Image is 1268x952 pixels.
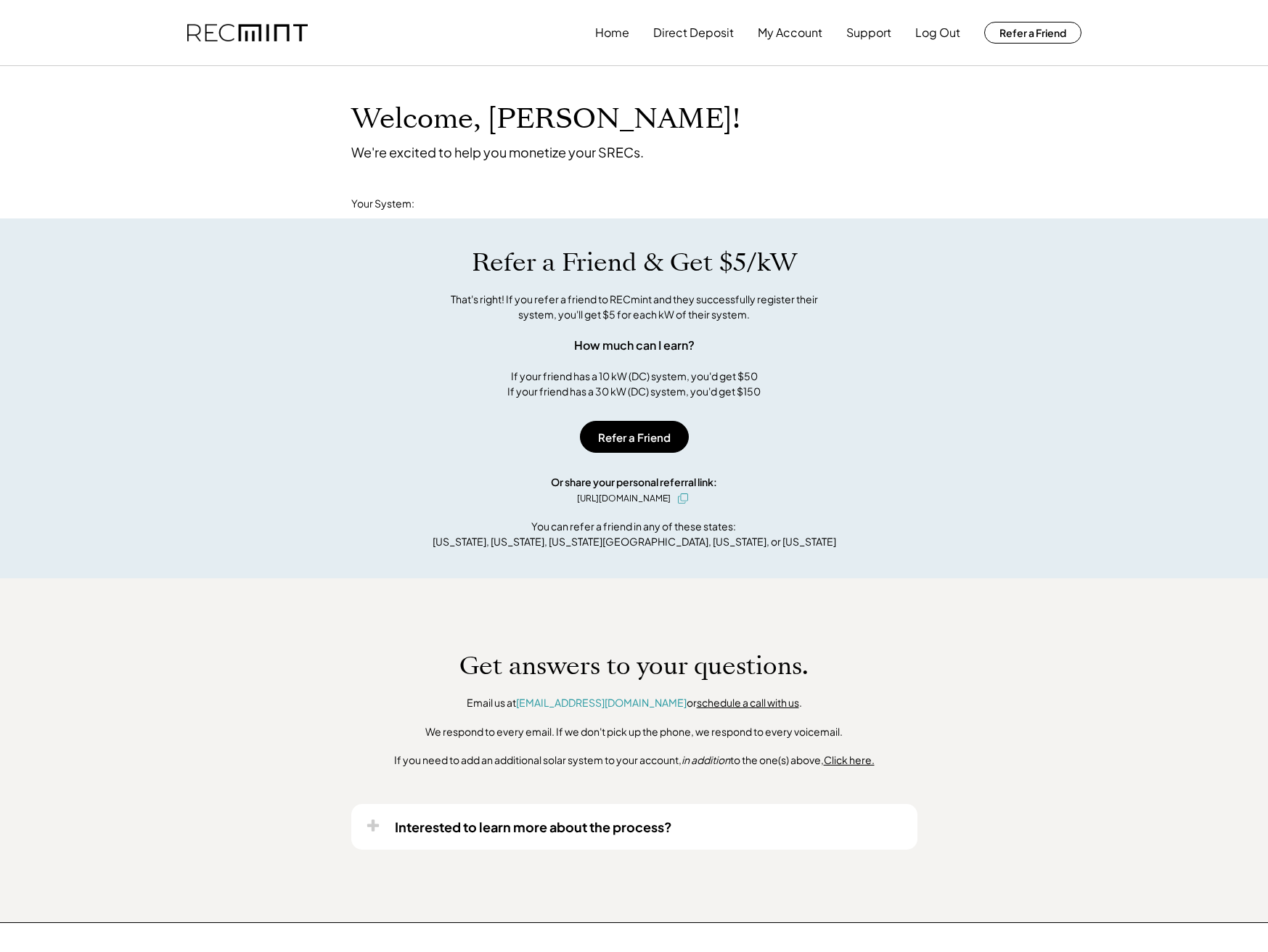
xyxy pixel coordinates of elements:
div: You can refer a friend in any of these states: [US_STATE], [US_STATE], [US_STATE][GEOGRAPHIC_DATA... [433,519,836,549]
a: [EMAIL_ADDRESS][DOMAIN_NAME] [516,696,687,709]
em: in addition [682,753,730,766]
button: Direct Deposit [653,18,734,47]
div: Your System: [351,197,414,211]
button: My Account [758,18,822,47]
div: We respond to every email. If we don't pick up the phone, we respond to every voicemail. [425,725,843,739]
button: Refer a Friend [580,421,689,453]
div: We're excited to help you monetize your SRECs. [351,144,644,160]
div: [URL][DOMAIN_NAME] [577,492,671,505]
u: Click here. [824,753,875,766]
button: Log Out [915,18,960,47]
div: How much can I earn? [574,337,695,354]
h1: Welcome, [PERSON_NAME]! [351,102,740,136]
button: Home [595,18,629,47]
h1: Get answers to your questions. [459,651,809,681]
div: If you need to add an additional solar system to your account, to the one(s) above, [394,753,875,768]
div: If your friend has a 10 kW (DC) system, you'd get $50 If your friend has a 30 kW (DC) system, you... [507,369,761,399]
div: Email us at or . [467,696,802,710]
a: schedule a call with us [697,696,799,709]
img: recmint-logotype%403x.png [187,24,308,42]
div: Or share your personal referral link: [551,475,717,490]
div: Interested to learn more about the process? [395,818,672,835]
div: That's right! If you refer a friend to RECmint and they successfully register their system, you'l... [435,292,834,322]
button: Refer a Friend [984,22,1081,44]
button: Support [846,18,891,47]
button: click to copy [674,490,692,507]
h1: Refer a Friend & Get $5/kW [472,247,797,278]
